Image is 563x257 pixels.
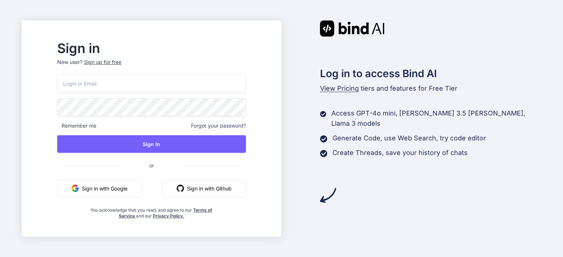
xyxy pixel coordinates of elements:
p: Generate Code, use Web Search, try code editor [332,133,486,143]
a: Terms of Service [119,207,213,219]
img: arrow [320,187,336,203]
div: You acknowledge that you read, and agree to our and our [89,203,215,219]
div: Sign up for free [84,58,121,66]
p: tiers and features for Free Tier [320,83,541,94]
a: Privacy Policy. [153,213,184,219]
span: or [120,156,183,174]
img: google [71,185,79,192]
span: Forgot your password? [191,122,246,129]
input: Login or Email [57,75,246,92]
img: Bind AI logo [320,20,384,37]
p: New user? [57,58,246,75]
p: Access GPT-4o mini, [PERSON_NAME] 3.5 [PERSON_NAME], Llama 3 models [331,108,541,129]
button: Sign in with Github [162,179,246,197]
p: Create Threads, save your history of chats [332,148,468,158]
h2: Log in to access Bind AI [320,66,541,81]
h2: Sign in [57,42,246,54]
span: View Pricing [320,84,359,92]
img: github [177,185,184,192]
span: Remember me [57,122,96,129]
button: Sign In [57,135,246,153]
button: Sign in with Google [57,179,142,197]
